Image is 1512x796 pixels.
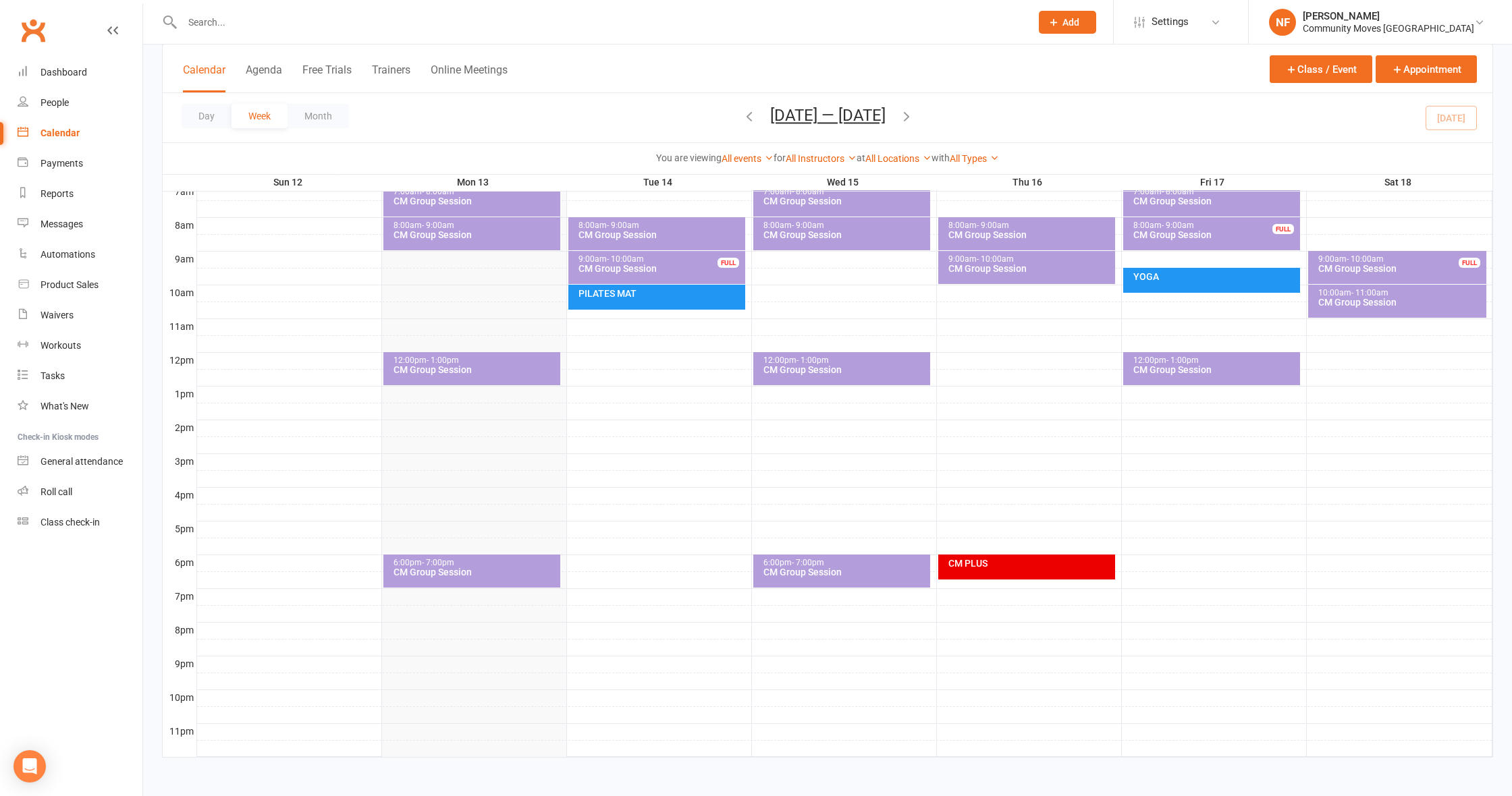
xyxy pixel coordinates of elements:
[18,88,142,118] a: People
[163,217,196,234] th: 8am
[18,477,142,507] a: Roll call
[40,486,72,497] div: Roll call
[163,588,196,605] th: 7pm
[40,249,95,260] div: Automations
[1459,258,1480,268] div: FULL
[948,221,1112,230] div: 8:00am
[792,187,824,196] span: - 8:00am
[163,723,196,740] th: 11pm
[163,689,196,706] th: 10pm
[1133,196,1297,206] div: CM Group Session
[950,153,999,164] a: All Types
[40,456,123,467] div: General attendance
[163,656,196,673] th: 9pm
[1039,11,1096,34] button: Add
[183,63,225,92] button: Calendar
[792,558,824,567] span: - 7:00pm
[40,188,74,199] div: Reports
[393,188,558,196] div: 7:00am
[607,254,644,264] span: - 10:00am
[948,559,1112,568] div: CM PLUS
[763,188,927,196] div: 7:00am
[288,104,349,128] button: Month
[770,106,886,125] button: [DATE] — [DATE]
[1133,356,1297,365] div: 12:00pm
[422,221,454,230] span: - 9:00am
[763,221,927,230] div: 8:00am
[18,331,142,361] a: Workouts
[1162,221,1194,230] span: - 9:00am
[40,401,89,411] div: What's New
[163,285,196,302] th: 10am
[578,221,742,230] div: 8:00am
[763,196,927,206] div: CM Group Session
[18,148,142,179] a: Payments
[763,567,927,577] div: CM Group Session
[1351,288,1388,297] span: - 11:00am
[1318,255,1484,264] div: 9:00am
[40,340,81,351] div: Workouts
[656,152,722,163] strong: You are viewing
[18,270,142,300] a: Product Sales
[40,517,100,528] div: Class check-in
[393,567,558,577] div: CM Group Session
[1162,187,1194,196] span: - 8:00am
[163,318,196,335] th: 11am
[1062,17,1079,28] span: Add
[40,127,80,138] div: Calendar
[393,221,558,230] div: 8:00am
[422,187,454,196] span: - 8:00am
[40,67,87,78] div: Dashboard
[393,230,558,239] div: CM Group Session
[163,251,196,268] th: 9am
[427,356,459,365] span: - 1:00pm
[422,558,454,567] span: - 7:00pm
[246,63,282,92] button: Agenda
[40,279,99,290] div: Product Sales
[977,254,1014,264] span: - 10:00am
[163,352,196,369] th: 12pm
[1306,174,1492,191] th: Sat 18
[393,356,558,365] div: 12:00pm
[163,386,196,403] th: 1pm
[763,356,927,365] div: 12:00pm
[786,153,857,164] a: All Instructors
[1318,297,1484,307] div: CM Group Session
[163,183,196,200] th: 7am
[763,230,927,239] div: CM Group Session
[948,264,1112,273] div: CM Group Session
[163,622,196,639] th: 8pm
[792,221,824,230] span: - 9:00am
[393,196,558,206] div: CM Group Session
[18,239,142,270] a: Automations
[751,174,936,191] th: Wed 15
[40,158,83,169] div: Payments
[178,13,1021,32] input: Search...
[932,152,950,163] strong: with
[1376,55,1477,83] button: Appointment
[578,255,742,264] div: 9:00am
[578,289,742,298] div: PILATES MAT
[977,221,1009,230] span: - 9:00am
[948,255,1112,264] div: 9:00am
[1303,22,1474,34] div: Community Moves [GEOGRAPHIC_DATA]
[796,356,829,365] span: - 1:00pm
[578,264,742,273] div: CM Group Session
[774,152,786,163] strong: for
[40,370,65,381] div: Tasks
[1133,230,1297,239] div: CM Group Session
[163,453,196,470] th: 3pm
[936,174,1121,191] th: Thu 16
[182,104,232,128] button: Day
[1272,224,1294,234] div: FULL
[18,361,142,391] a: Tasks
[1152,7,1189,37] span: Settings
[196,174,381,191] th: Sun 12
[18,57,142,88] a: Dashboard
[40,219,83,229] div: Messages
[1270,55,1372,83] button: Class / Event
[163,521,196,538] th: 5pm
[865,153,932,164] a: All Locations
[948,230,1112,239] div: CM Group Session
[232,104,288,128] button: Week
